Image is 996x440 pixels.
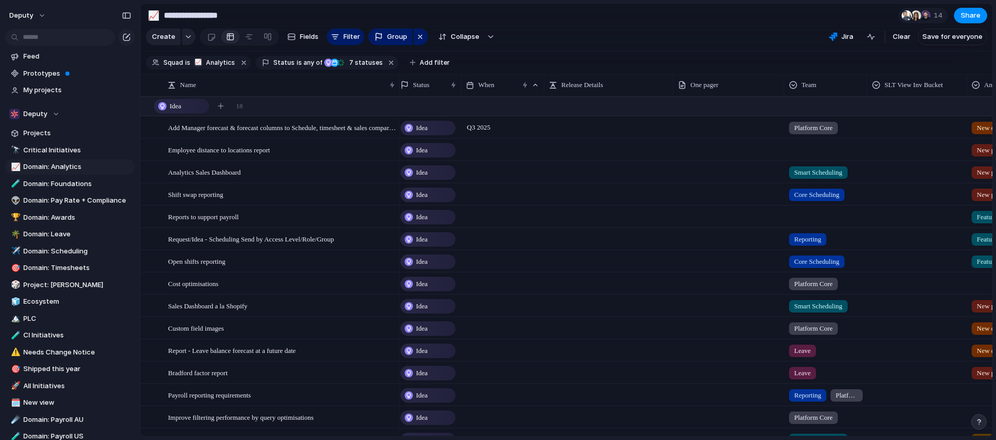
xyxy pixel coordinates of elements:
span: Critical Initiatives [23,145,131,155]
a: 🎲Project: [PERSON_NAME] [5,277,135,293]
span: Domain: Leave [23,229,131,239]
span: Domain: Payroll AU [23,415,131,425]
span: CI Initiatives [23,330,131,340]
a: 🌴Domain: Leave [5,226,135,242]
span: Collapse [451,32,479,42]
div: 🎯Domain: Timesheets [5,260,135,276]
button: 🧪 [9,179,20,189]
span: Idea [416,368,427,378]
button: 🗓️ [9,398,20,408]
button: 📈 [9,162,20,172]
span: Custom field images [168,322,224,334]
span: Idea [416,279,427,289]
span: Idea [170,101,181,111]
button: 🌴 [9,229,20,239]
button: deputy [5,7,51,24]
button: Create [146,29,181,45]
span: Project: [PERSON_NAME] [23,280,131,290]
div: 📈 [194,59,202,67]
button: Add filter [404,55,456,70]
a: 📈Domain: Analytics [5,159,135,175]
span: deputy [9,10,33,21]
span: Platform Core [794,413,833,423]
span: Analytics Sales Dashboard [168,166,241,178]
span: Reporting [794,234,821,245]
span: Create [152,32,175,42]
button: 👽 [9,195,20,206]
a: ☄️Domain: Payroll AU [5,412,135,428]
span: Leave [794,368,811,378]
a: 🗓️New view [5,395,135,410]
div: 🌴 [11,229,18,240]
span: Status [273,58,295,67]
span: Squad [163,58,183,67]
a: ⚠️Needs Change Notice [5,345,135,360]
span: 7 [346,59,355,66]
span: Reports to support payroll [168,210,239,222]
span: My projects [23,85,131,95]
span: Analytics [206,58,235,67]
span: is [185,58,190,67]
button: 🎯 [9,364,20,374]
span: Idea [416,390,427,401]
span: Idea [416,346,427,356]
span: Ecosystem [23,296,131,307]
a: 👽Domain: Pay Rate + Compliance [5,193,135,208]
a: 🧪CI Initiatives [5,328,135,343]
button: Collapse [432,29,485,45]
span: All Initiatives [23,381,131,391]
span: Projects [23,128,131,138]
div: 🎲 [11,279,18,291]
span: One pager [690,80,718,90]
span: 18 [236,101,243,111]
button: 🚀 [9,381,20,391]
button: Save for everyone [918,29,987,45]
a: Projects [5,125,135,141]
span: Shipped this year [23,364,131,374]
span: Domain: Timesheets [23,263,131,273]
div: 🎯 [11,363,18,375]
a: Feed [5,49,135,64]
button: 🎲 [9,280,20,290]
span: Smart Scheduling [794,301,842,311]
span: Core Scheduling [794,190,839,200]
span: Domain: Awards [23,212,131,223]
a: My projects [5,82,135,98]
span: Idea [416,212,427,222]
span: Idea [416,301,427,311]
span: Payroll reporting requirements [168,389,251,401]
div: 🧊 [11,296,18,308]
span: Leave [794,346,811,356]
a: 🔭Critical Initiatives [5,143,135,158]
div: ✈️ [11,245,18,257]
span: 14 [934,10,946,21]
div: 🚀All Initiatives [5,378,135,394]
span: Save for everyone [922,32,983,42]
button: isany of [295,57,324,68]
span: Domain: Scheduling [23,246,131,257]
div: 🎯 [11,262,18,274]
a: ✈️Domain: Scheduling [5,244,135,259]
span: Bradford factor report [168,366,228,378]
span: any of [302,58,322,67]
button: Group [368,29,412,45]
div: 🚀 [11,380,18,392]
div: 🧪 [11,178,18,190]
span: Shift swap reporting [168,188,223,200]
span: Q3 2025 [464,121,493,134]
span: Fields [300,32,319,42]
span: Idea [416,190,427,200]
a: Prototypes [5,66,135,81]
button: Clear [889,29,915,45]
span: Platform Core [794,279,833,289]
button: 🧪 [9,330,20,340]
span: New view [23,398,131,408]
span: statuses [346,58,383,67]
